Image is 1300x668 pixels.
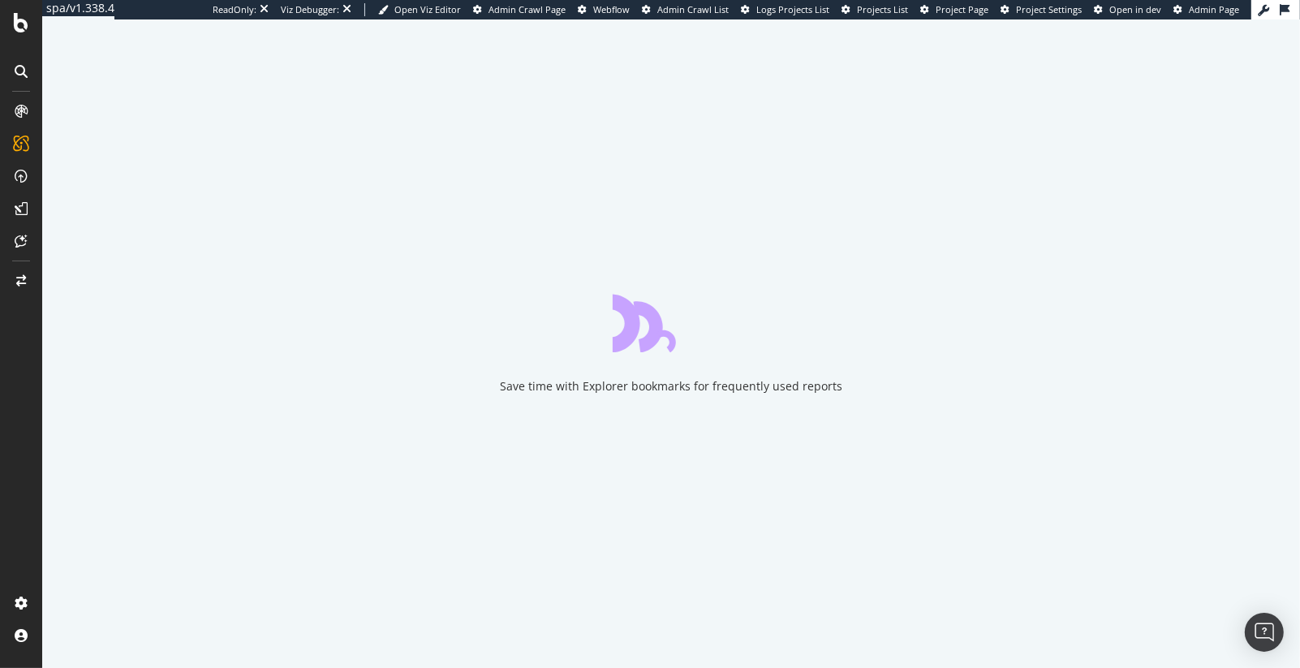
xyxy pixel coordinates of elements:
[1001,3,1082,16] a: Project Settings
[920,3,988,16] a: Project Page
[281,3,339,16] div: Viz Debugger:
[1189,3,1239,15] span: Admin Page
[842,3,908,16] a: Projects List
[394,3,461,15] span: Open Viz Editor
[1094,3,1161,16] a: Open in dev
[741,3,829,16] a: Logs Projects List
[1109,3,1161,15] span: Open in dev
[613,294,730,352] div: animation
[1173,3,1239,16] a: Admin Page
[1245,613,1284,652] div: Open Intercom Messenger
[489,3,566,15] span: Admin Crawl Page
[642,3,729,16] a: Admin Crawl List
[378,3,461,16] a: Open Viz Editor
[1016,3,1082,15] span: Project Settings
[857,3,908,15] span: Projects List
[756,3,829,15] span: Logs Projects List
[473,3,566,16] a: Admin Crawl Page
[500,378,842,394] div: Save time with Explorer bookmarks for frequently used reports
[213,3,256,16] div: ReadOnly:
[657,3,729,15] span: Admin Crawl List
[578,3,630,16] a: Webflow
[936,3,988,15] span: Project Page
[593,3,630,15] span: Webflow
